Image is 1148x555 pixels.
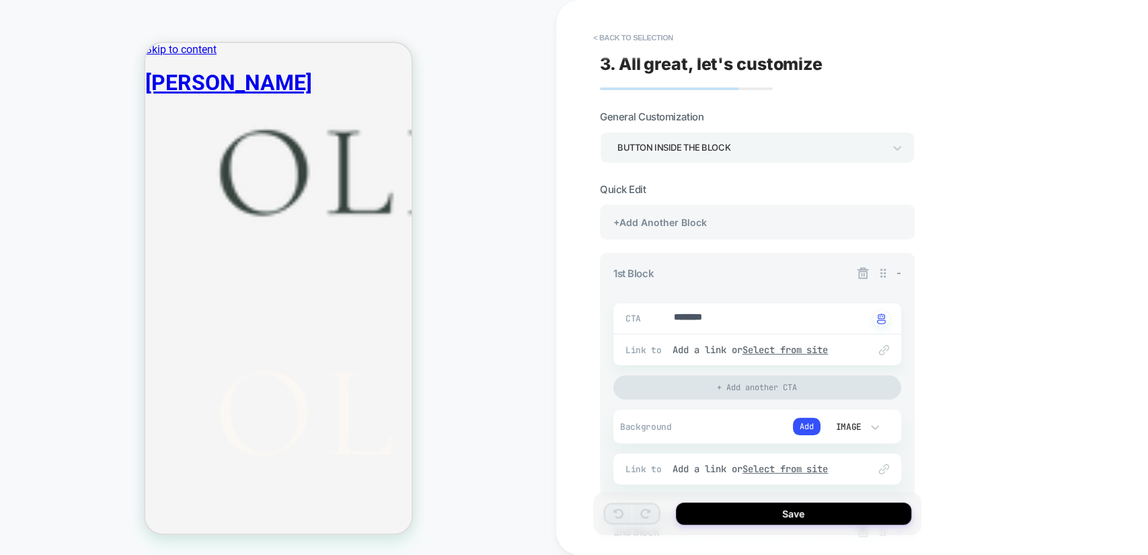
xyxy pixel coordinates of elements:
[793,418,820,435] button: Add
[600,183,646,196] span: Quick Edit
[673,344,855,356] div: Add a link or
[833,421,862,433] div: Image
[896,266,901,279] span: -
[625,344,666,356] span: Link to
[625,464,666,475] span: Link to
[676,503,911,525] button: Save
[742,463,829,475] u: Select from site
[879,464,889,474] img: edit
[625,313,642,324] span: CTA
[879,345,889,355] img: edit
[586,27,680,48] button: < Back to selection
[742,344,829,356] u: Select from site
[600,54,822,74] span: 3. All great, let's customize
[673,463,855,475] div: Add a link or
[600,205,915,239] div: +Add Another Block
[620,421,687,433] span: Background
[613,267,654,280] span: 1st Block
[877,313,886,324] img: edit with ai
[617,139,884,157] div: Button inside the block
[613,375,901,400] div: + Add another CTA
[600,110,703,123] span: General Customization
